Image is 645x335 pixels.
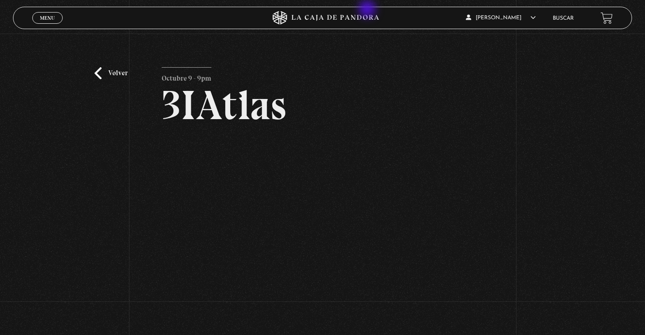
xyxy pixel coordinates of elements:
[601,12,613,24] a: View your shopping cart
[466,15,536,21] span: [PERSON_NAME]
[162,67,211,85] p: Octubre 9 - 9pm
[37,23,58,29] span: Cerrar
[162,139,484,320] iframe: To enrich screen reader interactions, please activate Accessibility in Grammarly extension settings
[553,16,574,21] a: Buscar
[40,15,55,21] span: Menu
[162,85,484,126] h2: 3IAtlas
[95,67,128,79] a: Volver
